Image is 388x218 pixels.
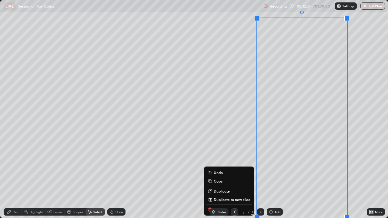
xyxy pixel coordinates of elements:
[248,210,250,214] div: /
[30,210,43,213] div: Highlight
[18,4,54,8] p: Session on Ray Optics
[264,4,269,8] img: recording.375f2c34.svg
[375,210,383,213] div: More
[336,4,341,8] img: class-settings-icons
[241,210,247,214] div: 3
[214,197,250,202] p: Duplicate to new slide
[270,4,287,8] p: Recording
[206,177,252,185] button: Copy
[206,187,252,195] button: Duplicate
[53,210,62,213] div: Eraser
[269,210,273,214] img: add-slide-button
[251,209,255,215] div: 4
[214,189,230,193] p: Duplicate
[360,2,385,10] button: End Class
[5,4,14,8] p: LIVE
[214,170,223,175] p: Undo
[93,210,102,213] div: Select
[343,5,354,8] p: Settings
[13,210,18,213] div: Pen
[275,210,280,213] div: Add
[218,210,226,213] div: Slides
[214,179,222,183] p: Copy
[206,196,252,203] button: Duplicate to new slide
[115,210,123,213] div: Undo
[73,210,83,213] div: Shapes
[206,169,252,176] button: Undo
[363,4,367,8] img: end-class-cross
